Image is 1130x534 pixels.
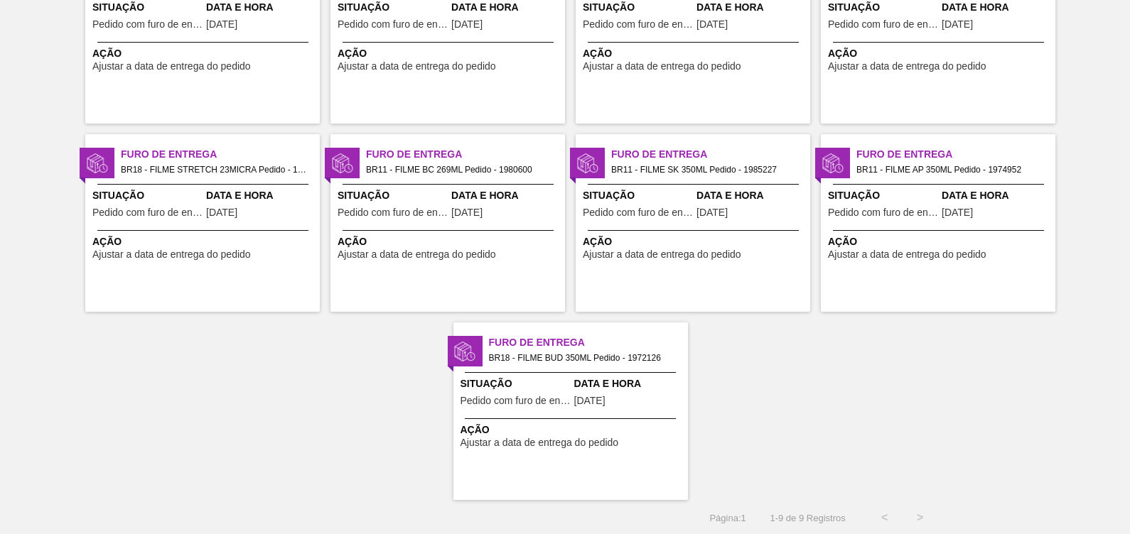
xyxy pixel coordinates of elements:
span: Ajustar a data de entrega do pedido [92,249,251,260]
span: Pedido com furo de entrega [828,207,938,218]
span: Pedido com furo de entrega [338,19,448,30]
span: Ajustar a data de entrega do pedido [583,61,741,72]
span: Ajustar a data de entrega do pedido [583,249,741,260]
span: Furo de Entrega [366,147,565,162]
span: 18/08/2025, [206,207,237,218]
span: Situação [583,188,693,203]
span: 18/08/2025, [696,207,728,218]
span: BR18 - FILME STRETCH 23MICRA Pedido - 1971212 [121,162,308,178]
span: Ação [828,46,1052,61]
span: Ajustar a data de entrega do pedido [461,437,619,448]
span: Ajustar a data de entrega do pedido [338,61,496,72]
span: Furo de Entrega [611,147,810,162]
span: Ação [338,234,561,249]
span: Data e Hora [942,188,1052,203]
span: BR11 - FILME AP 350ML Pedido - 1974952 [856,162,1044,178]
span: Pedido com furo de entrega [92,207,203,218]
span: 18/08/2025, [696,19,728,30]
span: Ação [828,234,1052,249]
span: Ação [338,46,561,61]
span: Pedido com furo de entrega [583,19,693,30]
span: 18/08/2025, [574,396,606,406]
img: status [87,153,108,174]
span: Situação [92,188,203,203]
span: Data e Hora [451,188,561,203]
span: Ação [92,46,316,61]
span: Pedido com furo de entrega [461,396,571,406]
img: status [332,153,353,174]
span: Furo de Entrega [121,147,320,162]
span: Pedido com furo de entrega [583,207,693,218]
span: Ajustar a data de entrega do pedido [828,249,986,260]
span: Situação [461,376,571,391]
span: 18/08/2025, [942,207,973,218]
span: Ação [583,46,807,61]
span: Página : 1 [709,513,746,523]
span: Ação [461,423,684,437]
span: Pedido com furo de entrega [338,207,448,218]
span: 18/08/2025, [451,207,483,218]
span: 1 - 9 de 9 Registros [768,513,846,523]
span: Situação [828,188,938,203]
span: Pedido com furo de entrega [828,19,938,30]
span: 18/08/2025, [942,19,973,30]
img: status [822,153,844,174]
span: BR18 - FILME BUD 350ML Pedido - 1972126 [489,350,677,366]
span: Data e Hora [206,188,316,203]
span: Furo de Entrega [856,147,1055,162]
span: Ajustar a data de entrega do pedido [92,61,251,72]
span: Ação [583,234,807,249]
span: Ajustar a data de entrega do pedido [338,249,496,260]
span: Data e Hora [574,376,684,391]
img: status [454,341,475,362]
img: status [577,153,598,174]
span: Ajustar a data de entrega do pedido [828,61,986,72]
span: Data e Hora [696,188,807,203]
span: BR11 - FILME BC 269ML Pedido - 1980600 [366,162,554,178]
span: 18/08/2025, [206,19,237,30]
span: BR11 - FILME SK 350ML Pedido - 1985227 [611,162,799,178]
span: Ação [92,234,316,249]
span: Furo de Entrega [489,335,688,350]
span: 18/08/2025, [451,19,483,30]
span: Situação [338,188,448,203]
span: Pedido com furo de entrega [92,19,203,30]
